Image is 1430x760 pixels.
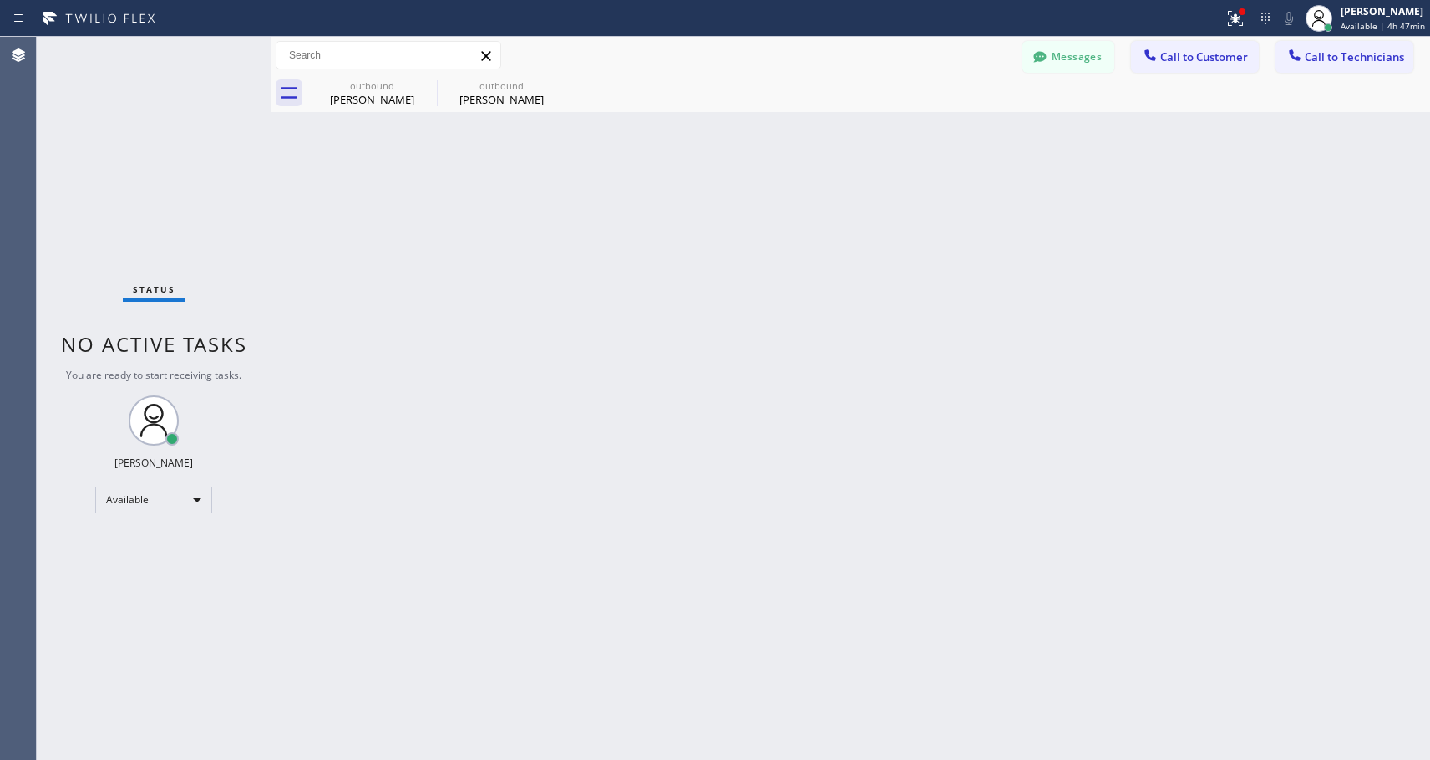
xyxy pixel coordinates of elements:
[133,283,175,295] span: Status
[439,74,565,112] div: Jim Meyer
[66,368,241,382] span: You are ready to start receiving tasks.
[1022,41,1114,73] button: Messages
[309,74,435,112] div: Jim Meyer
[439,92,565,107] div: [PERSON_NAME]
[1341,20,1425,32] span: Available | 4h 47min
[1277,7,1301,30] button: Mute
[276,42,500,69] input: Search
[1131,41,1259,73] button: Call to Customer
[114,456,193,470] div: [PERSON_NAME]
[1305,49,1404,64] span: Call to Technicians
[309,79,435,92] div: outbound
[439,79,565,92] div: outbound
[1341,4,1425,18] div: [PERSON_NAME]
[1275,41,1413,73] button: Call to Technicians
[61,330,247,358] span: No active tasks
[1160,49,1248,64] span: Call to Customer
[309,92,435,107] div: [PERSON_NAME]
[95,487,212,513] div: Available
